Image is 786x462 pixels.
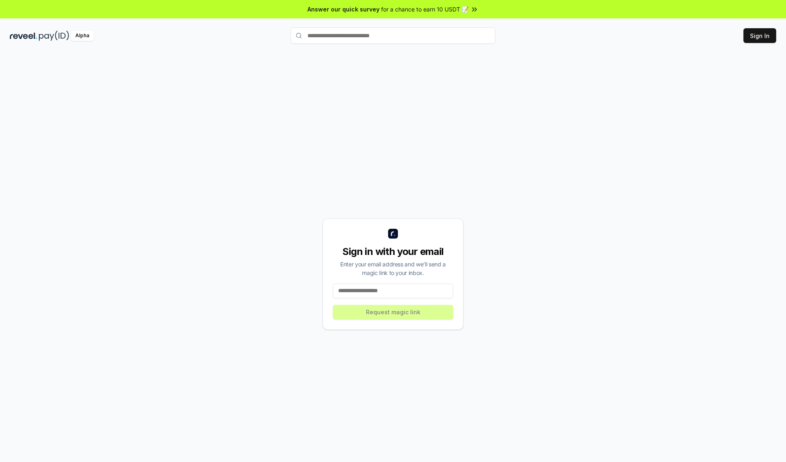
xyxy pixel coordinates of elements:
div: Alpha [71,31,94,41]
span: for a chance to earn 10 USDT 📝 [381,5,469,14]
span: Answer our quick survey [307,5,379,14]
img: pay_id [39,31,69,41]
img: reveel_dark [10,31,37,41]
img: logo_small [388,229,398,239]
div: Sign in with your email [333,245,453,258]
div: Enter your email address and we’ll send a magic link to your inbox. [333,260,453,277]
button: Sign In [743,28,776,43]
